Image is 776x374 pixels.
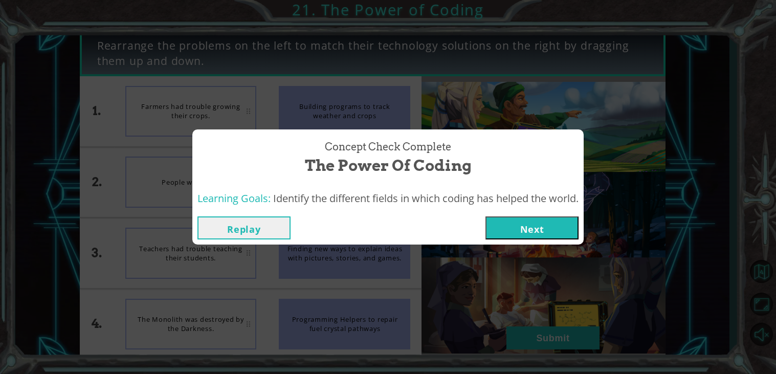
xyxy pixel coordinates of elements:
[305,155,472,177] span: The Power of Coding
[325,140,451,155] span: Concept Check Complete
[273,191,579,205] span: Identify the different fields in which coding has helped the world.
[197,216,291,239] button: Replay
[485,216,579,239] button: Next
[197,191,271,205] span: Learning Goals:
